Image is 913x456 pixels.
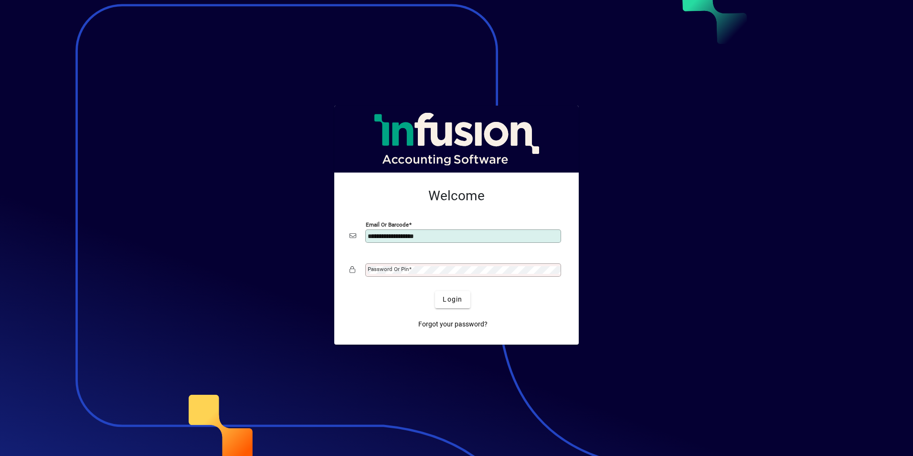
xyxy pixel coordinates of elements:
h2: Welcome [350,188,563,204]
button: Login [435,291,470,308]
a: Forgot your password? [414,316,491,333]
span: Login [443,294,462,304]
span: Forgot your password? [418,319,488,329]
mat-label: Password or Pin [368,266,409,272]
mat-label: Email or Barcode [366,221,409,228]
